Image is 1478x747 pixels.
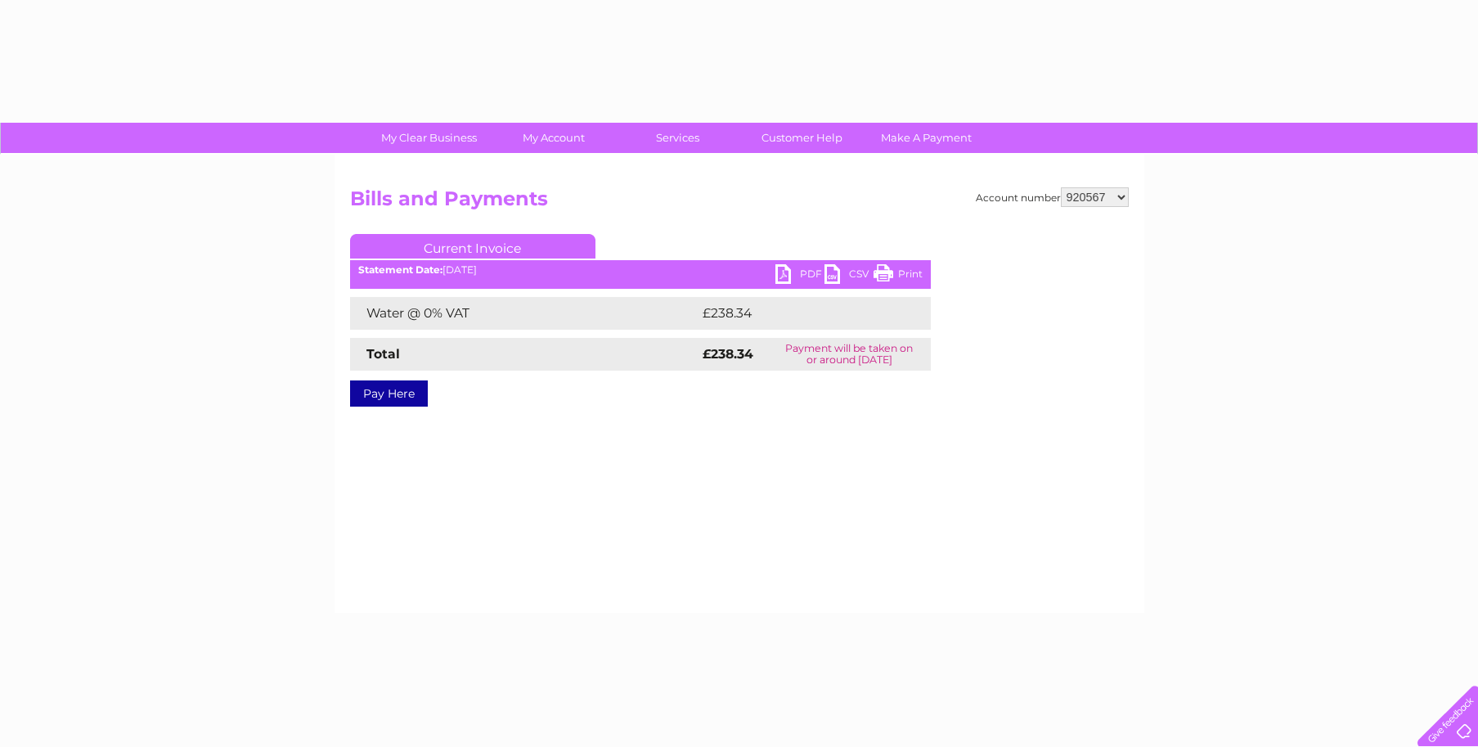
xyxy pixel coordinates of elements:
[703,346,753,362] strong: £238.34
[610,123,745,153] a: Services
[350,187,1129,218] h2: Bills and Payments
[486,123,621,153] a: My Account
[350,297,699,330] td: Water @ 0% VAT
[362,123,496,153] a: My Clear Business
[859,123,994,153] a: Make A Payment
[768,338,930,371] td: Payment will be taken on or around [DATE]
[874,264,923,288] a: Print
[350,264,931,276] div: [DATE]
[735,123,869,153] a: Customer Help
[699,297,902,330] td: £238.34
[350,234,595,259] a: Current Invoice
[976,187,1129,207] div: Account number
[824,264,874,288] a: CSV
[358,263,443,276] b: Statement Date:
[775,264,824,288] a: PDF
[366,346,400,362] strong: Total
[350,380,428,407] a: Pay Here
